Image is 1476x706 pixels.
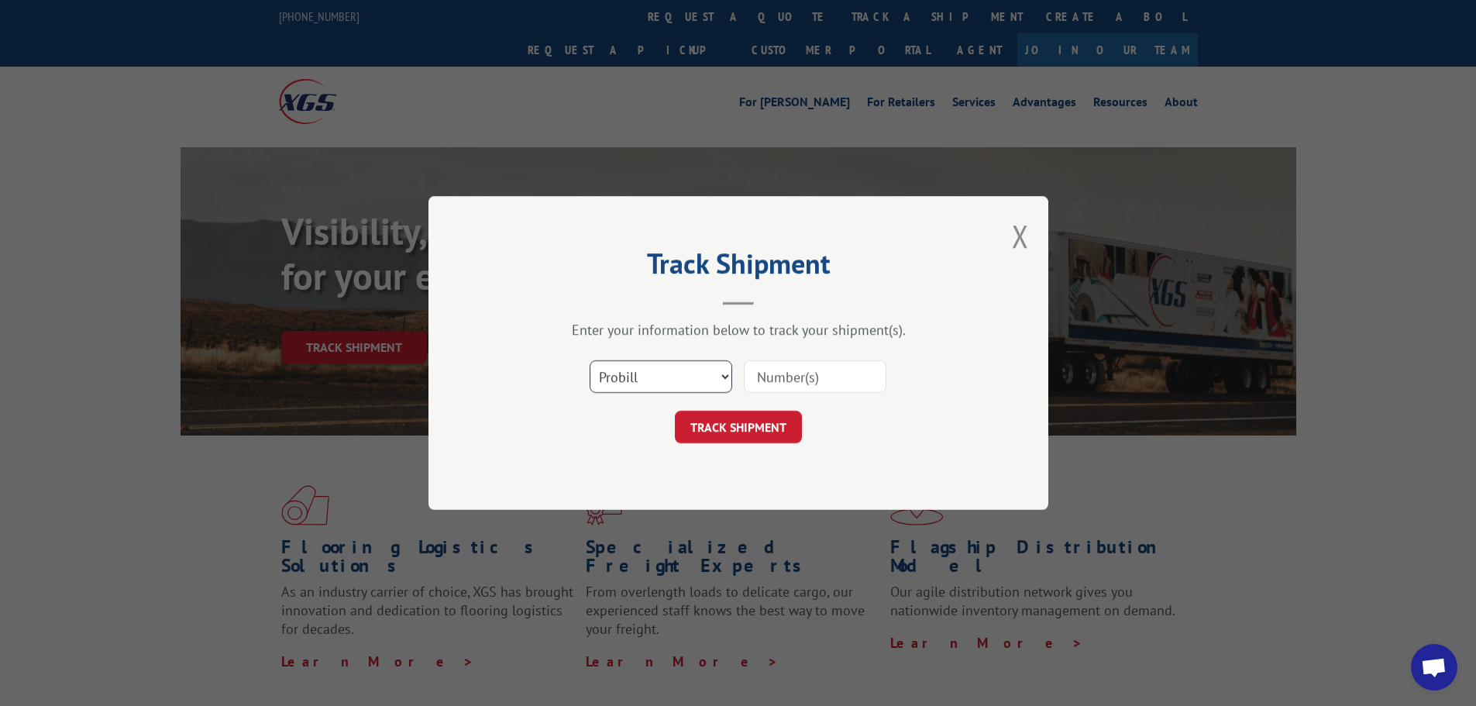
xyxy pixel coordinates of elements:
button: Close modal [1012,215,1029,257]
input: Number(s) [744,360,886,393]
h2: Track Shipment [506,253,971,282]
div: Open chat [1411,644,1457,691]
button: TRACK SHIPMENT [675,411,802,443]
div: Enter your information below to track your shipment(s). [506,321,971,339]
